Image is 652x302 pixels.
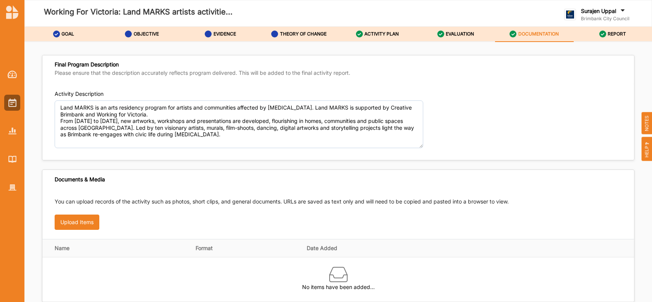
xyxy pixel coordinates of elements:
label: Working For Victoria: Land MARKS artists activitie... [44,6,233,18]
label: OBJECTIVE [134,31,159,37]
a: Library [4,151,20,167]
img: Dashboard [8,71,17,78]
label: No items have been added… [302,284,375,291]
a: Dashboard [4,66,20,82]
textarea: Land MARKS is an arts residency program for artists and communities affected by [MEDICAL_DATA]. L... [55,100,423,148]
div: Activity Description [55,90,104,98]
label: REPORT [608,31,626,37]
p: You can upload records of the activity such as photos, short clips, and general documents. URLs a... [55,198,622,205]
th: Format [190,239,301,257]
a: Activities [4,95,20,111]
label: GOAL [61,31,74,37]
label: Surajen Uppal [581,8,616,15]
img: logo [6,5,18,19]
div: Final Program Description [55,61,350,78]
img: Organisation [8,184,16,191]
img: Library [8,156,16,162]
img: box [329,265,348,284]
label: Brimbank City Council [581,16,629,22]
img: Reports [8,128,16,134]
th: Date Added [301,239,412,257]
label: ACTIVITY PLAN [364,31,399,37]
label: Please ensure that the description accurately reflects program delivered. This will be added to t... [55,69,350,76]
img: Activities [8,99,16,107]
label: THEORY OF CHANGE [280,31,327,37]
label: DOCUMENTATION [518,31,559,37]
label: EVIDENCE [214,31,236,37]
a: Organisation [4,179,20,195]
a: Reports [4,123,20,139]
label: EVALUATION [446,31,474,37]
th: Name [42,239,190,257]
div: Documents & Media [55,176,105,183]
button: Upload Items [55,215,99,230]
img: logo [564,9,576,21]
